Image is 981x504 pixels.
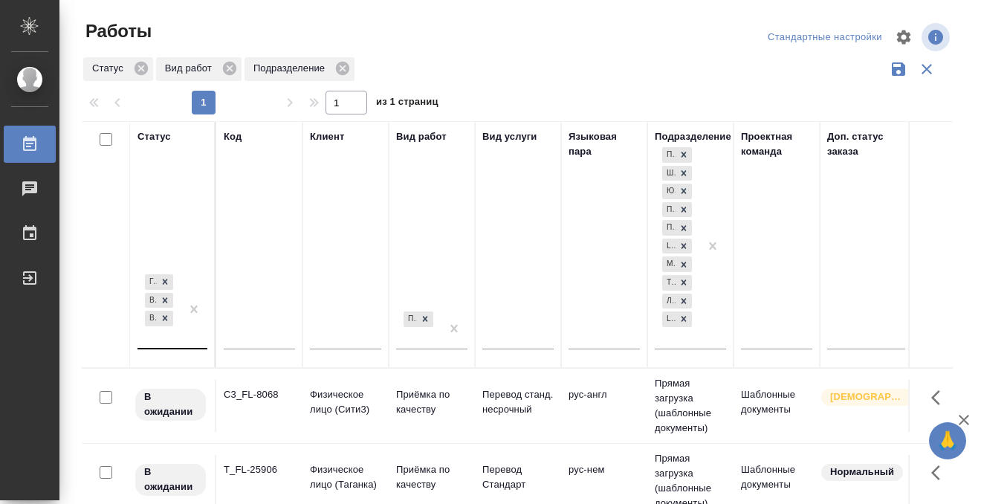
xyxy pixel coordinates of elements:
span: Работы [82,19,152,43]
div: Подразделение [245,57,354,81]
span: из 1 страниц [376,93,438,114]
span: Посмотреть информацию [922,23,953,51]
div: Прямая загрузка (шаблонные документы) [662,147,676,163]
div: Прямая загрузка (шаблонные документы), Шаблонные документы, Юридический, Проектный офис, Проектна... [661,237,693,256]
div: Прямая загрузка (шаблонные документы), Шаблонные документы, Юридический, Проектный офис, Проектна... [661,274,693,292]
div: Технический [662,275,676,291]
div: Прямая загрузка (шаблонные документы), Шаблонные документы, Юридический, Проектный офис, Проектна... [661,182,693,201]
div: Проектная команда [741,129,812,159]
p: Нормальный [830,465,894,479]
div: Прямая загрузка (шаблонные документы), Шаблонные документы, Юридический, Проектный офис, Проектна... [661,255,693,274]
button: Здесь прячутся важные кнопки [922,455,958,491]
button: 🙏 [929,422,966,459]
div: Прямая загрузка (шаблонные документы), Шаблонные документы, Юридический, Проектный офис, Проектна... [661,219,693,237]
div: Статус [137,129,171,144]
div: Шаблонные документы [662,166,676,181]
div: Готов к работе [145,274,157,290]
p: Перевод Стандарт [482,462,554,492]
button: Сбросить фильтры [913,55,941,83]
div: Прямая загрузка (шаблонные документы), Шаблонные документы, Юридический, Проектный офис, Проектна... [661,164,693,183]
div: C3_FL-8068 [224,387,295,402]
div: Проектная группа [662,220,676,236]
td: Шаблонные документы [734,380,820,432]
div: Приёмка по качеству [402,310,435,329]
p: Перевод станд. несрочный [482,387,554,417]
div: Проектный офис [662,202,676,218]
p: [DEMOGRAPHIC_DATA] [830,390,904,404]
div: В работе [145,293,157,308]
p: Приёмка по качеству [396,387,467,417]
div: Исполнитель назначен, приступать к работе пока рано [134,387,207,422]
div: Языковая пара [569,129,640,159]
div: Медицинский [662,256,676,272]
div: Вид работ [396,129,447,144]
div: Доп. статус заказа [827,129,905,159]
div: В ожидании [145,311,157,326]
div: Код [224,129,242,144]
div: LocQA [662,311,676,327]
div: Приёмка по качеству [404,311,417,327]
div: Прямая загрузка (шаблонные документы), Шаблонные документы, Юридический, Проектный офис, Проектна... [661,146,693,164]
div: Клиент [310,129,344,144]
div: Статус [83,57,153,81]
div: Подразделение [655,129,731,144]
p: Физическое лицо (Таганка) [310,462,381,492]
td: Прямая загрузка (шаблонные документы) [647,369,734,443]
span: 🙏 [935,425,960,456]
p: Подразделение [253,61,330,76]
div: Вид услуги [482,129,537,144]
span: Настроить таблицу [886,19,922,55]
div: LegalQA [662,239,676,254]
p: В ожидании [144,390,197,419]
button: Сохранить фильтры [884,55,913,83]
div: Локализация [662,294,676,309]
p: Физическое лицо (Сити3) [310,387,381,417]
button: Здесь прячутся важные кнопки [922,380,958,416]
div: Исполнитель назначен, приступать к работе пока рано [134,462,207,497]
p: Вид работ [165,61,217,76]
p: Приёмка по качеству [396,462,467,492]
p: Статус [92,61,129,76]
p: В ожидании [144,465,197,494]
div: Прямая загрузка (шаблонные документы), Шаблонные документы, Юридический, Проектный офис, Проектна... [661,292,693,311]
div: Прямая загрузка (шаблонные документы), Шаблонные документы, Юридический, Проектный офис, Проектна... [661,201,693,219]
div: Юридический [662,184,676,199]
div: Прямая загрузка (шаблонные документы), Шаблонные документы, Юридический, Проектный офис, Проектна... [661,310,693,329]
div: T_FL-25906 [224,462,295,477]
div: Вид работ [156,57,242,81]
div: split button [764,26,886,49]
td: рус-англ [561,380,647,432]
